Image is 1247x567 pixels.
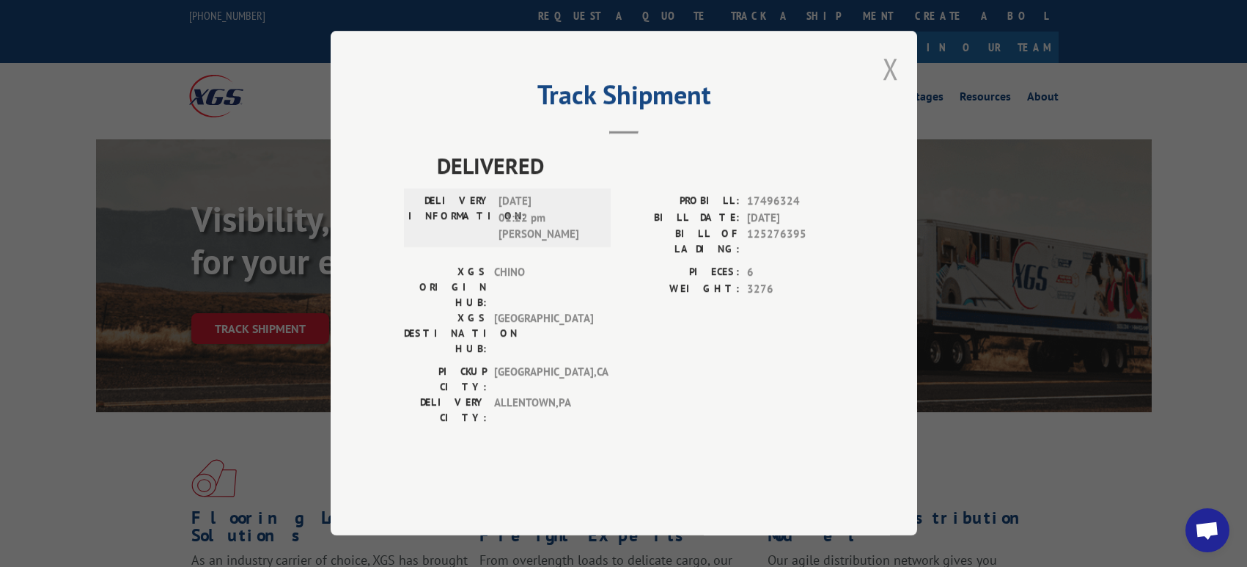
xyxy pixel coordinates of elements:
[404,365,487,395] label: PICKUP CITY:
[883,49,899,88] button: Close modal
[624,227,740,257] label: BILL OF LADING:
[494,265,593,311] span: CHINO
[437,150,844,183] span: DELIVERED
[624,210,740,227] label: BILL DATE:
[747,194,844,211] span: 17496324
[494,395,593,426] span: ALLENTOWN , PA
[747,227,844,257] span: 125276395
[494,365,593,395] span: [GEOGRAPHIC_DATA] , CA
[404,311,487,357] label: XGS DESTINATION HUB:
[1185,508,1229,552] div: Open chat
[499,194,597,244] span: [DATE] 01:22 pm [PERSON_NAME]
[747,265,844,282] span: 6
[404,265,487,311] label: XGS ORIGIN HUB:
[624,194,740,211] label: PROBILL:
[404,395,487,426] label: DELIVERY CITY:
[408,194,491,244] label: DELIVERY INFORMATION:
[494,311,593,357] span: [GEOGRAPHIC_DATA]
[747,210,844,227] span: [DATE]
[624,265,740,282] label: PIECES:
[747,281,844,298] span: 3276
[404,84,844,112] h2: Track Shipment
[624,281,740,298] label: WEIGHT:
